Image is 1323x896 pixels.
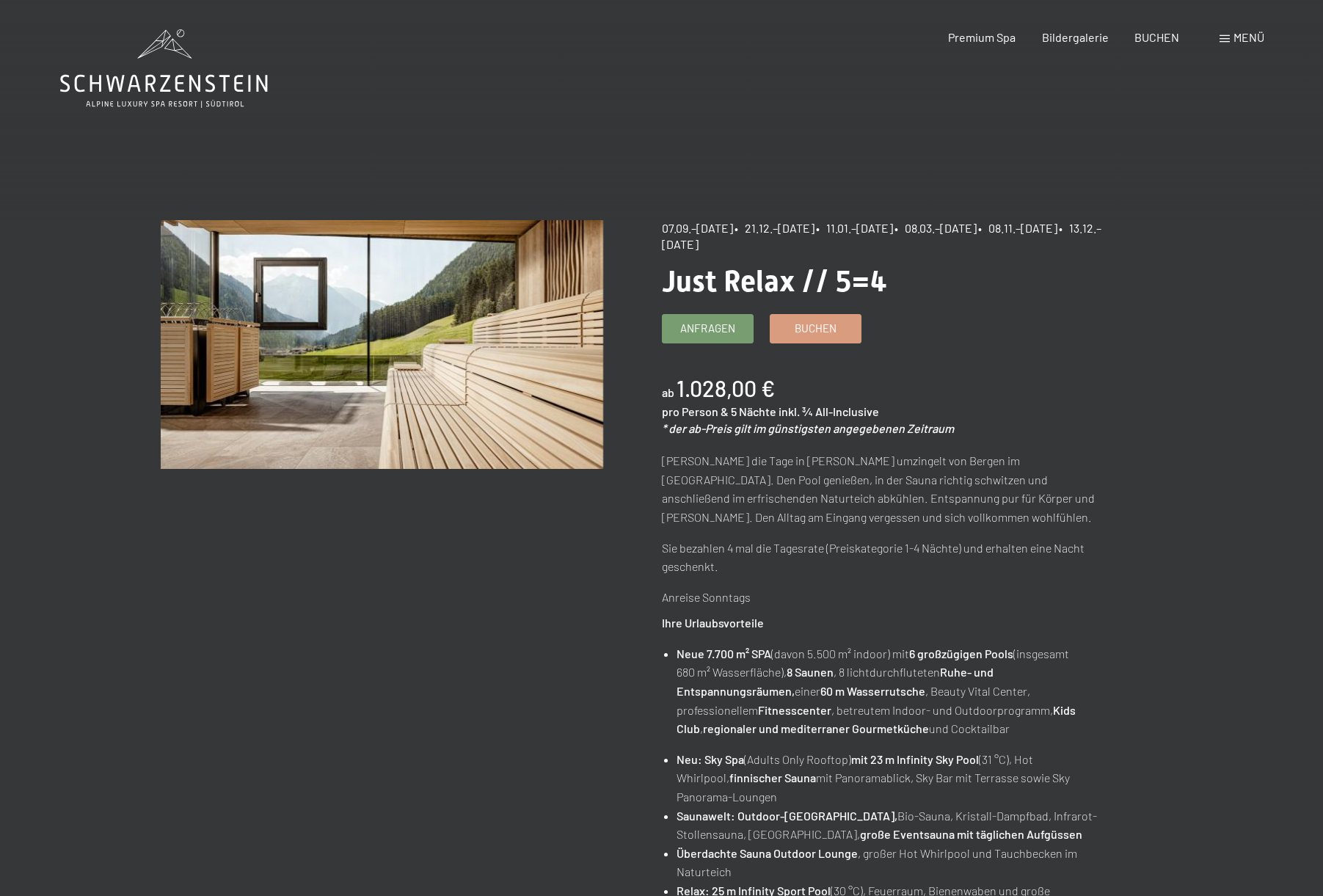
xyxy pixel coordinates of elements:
[680,321,735,336] span: Anfragen
[779,404,879,418] span: inkl. ¾ All-Inclusive
[677,750,1104,806] li: (Adults Only Rooftop) (31 °C), Hot Whirlpool, mit Panoramablick, Sky Bar mit Terrasse sowie Sky P...
[816,221,893,235] span: • 11.01.–[DATE]
[662,385,674,399] span: ab
[703,721,929,735] strong: regionaler und mediterraner Gourmetküche
[735,221,814,235] span: • 21.12.–[DATE]
[978,221,1057,235] span: • 08.11.–[DATE]
[677,844,1104,881] li: , großer Hot Whirlpool und Tauchbecken im Naturteich
[770,315,861,343] a: Buchen
[787,665,834,679] strong: 8 Saunen
[677,752,744,766] strong: Neu: Sky Spa
[677,644,1104,738] li: (davon 5.500 m² indoor) mit (insgesamt 680 m² Wasserfläche), , 8 lichtdurchfluteten einer , Beaut...
[677,846,858,860] strong: Überdachte Sauna Outdoor Lounge
[851,752,979,766] strong: mit 23 m Infinity Sky Pool
[662,451,1104,526] p: [PERSON_NAME] die Tage in [PERSON_NAME] umzingelt von Bergen im [GEOGRAPHIC_DATA]. Den Pool genie...
[1042,30,1109,44] a: Bildergalerie
[731,404,776,418] span: 5 Nächte
[663,315,753,343] a: Anfragen
[909,646,1013,660] strong: 6 großzügigen Pools
[820,684,925,698] strong: 60 m Wasserrutsche
[677,809,897,823] strong: Saunawelt: Outdoor-[GEOGRAPHIC_DATA],
[662,264,887,299] span: Just Relax // 5=4
[729,771,816,784] strong: finnischer Sauna
[662,616,764,630] strong: Ihre Urlaubsvorteile
[662,539,1104,576] p: Sie bezahlen 4 mal die Tagesrate (Preiskategorie 1-4 Nächte) und erhalten eine Nacht geschenkt.
[662,421,954,435] em: * der ab-Preis gilt im günstigsten angegebenen Zeitraum
[677,806,1104,844] li: Bio-Sauna, Kristall-Dampfbad, Infrarot-Stollensauna, [GEOGRAPHIC_DATA],
[161,220,603,469] img: Just Relax // 5=4
[662,588,1104,607] p: Anreise Sonntags
[662,404,729,418] span: pro Person &
[758,703,831,717] strong: Fitnesscenter
[677,646,771,660] strong: Neue 7.700 m² SPA
[860,827,1082,841] strong: große Eventsauna mit täglichen Aufgüssen
[677,375,775,401] b: 1.028,00 €
[795,321,837,336] span: Buchen
[948,30,1016,44] a: Premium Spa
[1233,30,1264,44] span: Menü
[662,221,733,235] span: 07.09.–[DATE]
[894,221,977,235] span: • 08.03.–[DATE]
[1134,30,1179,44] a: BUCHEN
